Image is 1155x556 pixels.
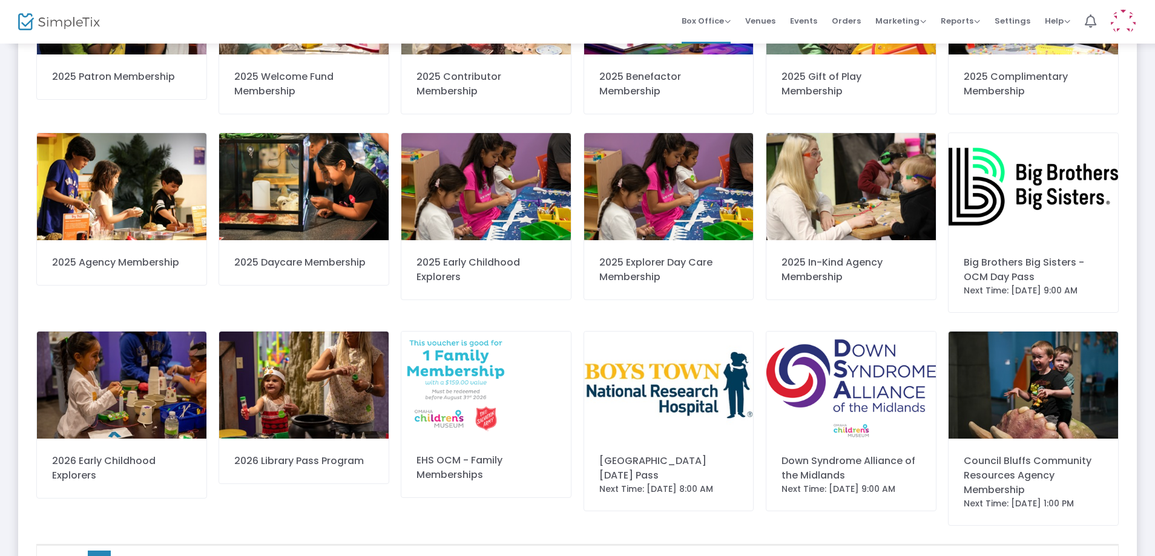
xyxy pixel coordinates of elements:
[875,15,926,27] span: Marketing
[782,70,921,99] div: 2025 Gift of Play Membership
[234,454,373,468] div: 2026 Library Pass Program
[964,284,1103,297] div: Next Time: [DATE] 9:00 AM
[941,15,980,27] span: Reports
[416,70,556,99] div: 2025 Contributor Membership
[584,332,754,439] img: 638742940307130236FacebookPost1.jpg
[964,70,1103,99] div: 2025 Complimentary Membership
[416,255,556,284] div: 2025 Early Childhood Explorers
[234,70,373,99] div: 2025 Welcome Fund Membership
[745,5,775,36] span: Venues
[401,133,571,240] img: 6387342166843836232L2A4886.jpg
[790,5,817,36] span: Events
[1045,15,1070,27] span: Help
[782,255,921,284] div: 2025 In-Kind Agency Membership
[599,454,739,483] div: [GEOGRAPHIC_DATA][DATE] Pass
[599,483,739,495] div: Next Time: [DATE] 8:00 AM
[782,454,921,483] div: Down Syndrome Alliance of the Midlands
[949,133,1118,240] img: FacebookCarouselAd.png
[416,453,556,482] div: EHS OCM - Family Memberships
[52,70,191,84] div: 2025 Patron Membership
[234,255,373,270] div: 2025 Daycare Membership
[401,332,571,438] img: Screenshot2025-09-02090649.png
[964,454,1103,497] div: Council Bluffs Community Resources Agency Membership
[682,15,731,27] span: Box Office
[782,483,921,495] div: Next Time: [DATE] 9:00 AM
[52,454,191,483] div: 2026 Early Childhood Explorers
[584,133,754,240] img: 6387342231424097596385787026418737142L2A4886.jpg
[599,70,739,99] div: 2025 Benefactor Membership
[766,332,936,439] img: 638689264992943925Blank750x472.png
[949,332,1118,439] img: 638774950028245296IMG2228.jpg
[599,255,739,284] div: 2025 Explorer Day Care Membership
[219,133,389,240] img: 638734215093084309IMG2475.jpg
[766,133,936,240] img: 638734225536039926IMG9730.jpg
[964,497,1103,510] div: Next Time: [DATE] 1:00 PM
[37,133,206,240] img: 638734209440404075638578674414328476IMG6193.jpg
[995,5,1030,36] span: Settings
[964,255,1103,284] div: Big Brothers Big Sisters - OCM Day Pass
[219,332,389,439] img: 6389139498468156712L2A4793.jpg
[37,332,206,439] img: 2L2A7736.jpg
[832,5,861,36] span: Orders
[52,255,191,270] div: 2025 Agency Membership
